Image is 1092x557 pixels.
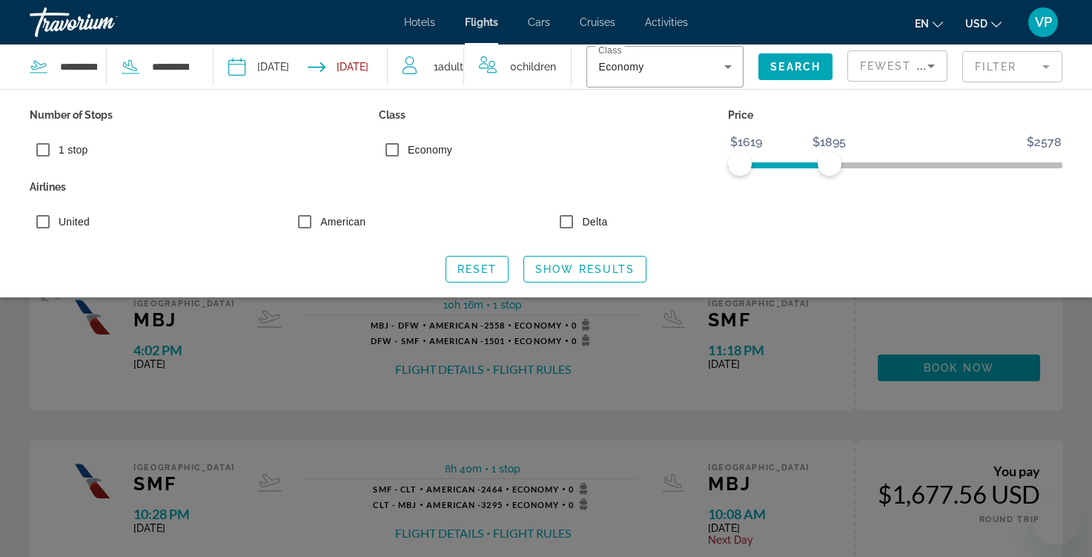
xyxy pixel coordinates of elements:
p: Airlines [30,177,1062,197]
span: ngx-slider [728,152,752,176]
button: Travelers: 1 adult, 0 children [388,45,571,89]
span: $1619 [728,131,764,154]
span: $2578 [1025,131,1064,154]
p: Class [379,105,713,125]
mat-select: Sort by [860,57,935,75]
span: 1 [434,56,463,77]
button: Change currency [965,13,1002,34]
button: Change language [915,13,943,34]
span: Fewest Stops [860,60,958,72]
a: Hotels [404,16,435,28]
a: Travorium [30,3,178,42]
p: Number of Stops [30,105,364,125]
button: Search [758,53,833,80]
span: Show Results [535,263,635,275]
span: $1895 [810,131,848,154]
span: Search [770,61,821,73]
label: United [56,214,90,229]
a: Flights [465,16,498,28]
span: Economy [598,61,643,73]
span: Reset [457,263,497,275]
a: Cars [528,16,550,28]
p: Price [728,105,1062,125]
span: Children [517,61,556,73]
span: USD [965,18,987,30]
span: Economy [408,144,452,156]
a: Cruises [580,16,615,28]
label: Delta [580,214,608,229]
span: ngx-slider-max [818,152,841,176]
mat-label: Class [598,46,622,56]
button: User Menu [1024,7,1062,38]
span: VP [1035,15,1052,30]
span: Adult [438,61,463,73]
button: Filter [962,50,1062,83]
ngx-slider: ngx-slider [728,162,1062,165]
iframe: Button to launch messaging window [1033,498,1080,545]
label: American [317,214,365,229]
button: Return date: Nov 30, 2025 [308,45,368,89]
button: Show Results [523,256,646,283]
button: Reset [446,256,509,283]
span: en [915,18,929,30]
a: Activities [645,16,688,28]
span: 1 stop [59,144,88,156]
button: Depart date: Nov 25, 2025 [228,45,289,89]
span: 0 [510,56,556,77]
